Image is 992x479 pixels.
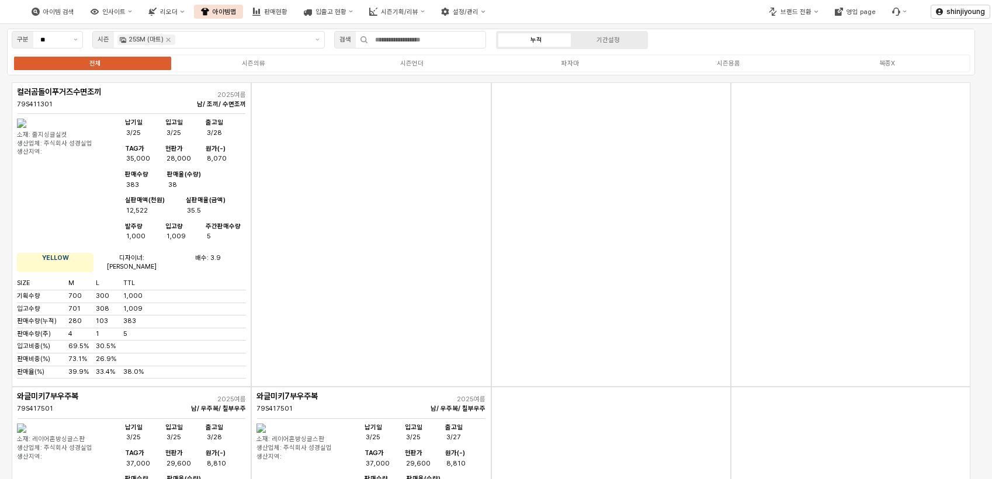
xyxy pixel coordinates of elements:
[828,5,883,19] button: 영업 page
[129,34,164,45] div: 25SM (마트)
[847,8,876,16] div: 영업 page
[339,34,351,45] div: 검색
[381,8,418,16] div: 시즌기획/리뷰
[561,60,579,67] div: 파자마
[264,8,287,16] div: 판매현황
[17,34,29,45] div: 구분
[434,5,492,19] button: 설정/관리
[808,58,966,68] label: 복종X
[25,5,81,19] button: 아이템 검색
[572,35,644,45] label: 기간설정
[89,60,101,67] div: 전체
[213,8,236,16] div: 아이템맵
[43,8,74,16] div: 아이템 검색
[315,8,346,16] div: 입출고 현황
[16,58,174,68] label: 전체
[885,5,914,19] div: Menu item 6
[530,36,542,44] div: 누적
[362,5,432,19] button: 시즌기획/리뷰
[400,60,424,67] div: 시즌언더
[174,58,332,68] label: 시즌의류
[297,5,360,19] button: 입출고 현황
[98,34,109,45] div: 시즌
[879,60,895,67] div: 복종X
[245,5,294,19] button: 판매현황
[311,32,324,48] button: 제안 사항 표시
[242,60,265,67] div: 시즌의류
[141,5,191,19] button: 리오더
[453,8,478,16] div: 설정/관리
[762,5,825,19] button: 브랜드 전환
[650,58,808,68] label: 시즌용품
[946,7,985,16] p: shinjiyoung
[84,5,139,19] button: 인사이트
[166,37,171,42] div: Remove 25SM (마트)
[596,36,620,44] div: 기간설정
[781,8,811,16] div: 브랜드 전환
[160,8,178,16] div: 리오더
[194,5,243,19] button: 아이템맵
[500,35,572,45] label: 누적
[332,58,491,68] label: 시즌언더
[931,5,990,19] button: shinjiyoung
[69,32,82,48] button: 제안 사항 표시
[717,60,740,67] div: 시즌용품
[491,58,650,68] label: 파자마
[102,8,126,16] div: 인사이트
